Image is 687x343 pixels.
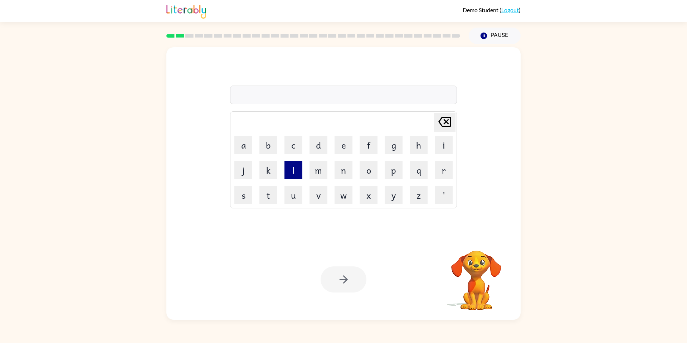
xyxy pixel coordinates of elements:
button: t [259,186,277,204]
button: n [335,161,352,179]
button: x [360,186,377,204]
button: f [360,136,377,154]
img: Literably [166,3,206,19]
button: w [335,186,352,204]
button: s [234,186,252,204]
button: d [310,136,327,154]
button: q [410,161,428,179]
button: g [385,136,403,154]
button: c [284,136,302,154]
button: i [435,136,453,154]
div: ( ) [463,6,521,13]
button: h [410,136,428,154]
button: b [259,136,277,154]
a: Logout [501,6,519,13]
video: Your browser must support playing .mp4 files to use Literably. Please try using another browser. [440,240,512,311]
button: Pause [469,28,521,44]
button: y [385,186,403,204]
button: r [435,161,453,179]
button: k [259,161,277,179]
button: ' [435,186,453,204]
button: p [385,161,403,179]
button: e [335,136,352,154]
button: o [360,161,377,179]
button: z [410,186,428,204]
button: v [310,186,327,204]
button: a [234,136,252,154]
span: Demo Student [463,6,500,13]
button: m [310,161,327,179]
button: u [284,186,302,204]
button: j [234,161,252,179]
button: l [284,161,302,179]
